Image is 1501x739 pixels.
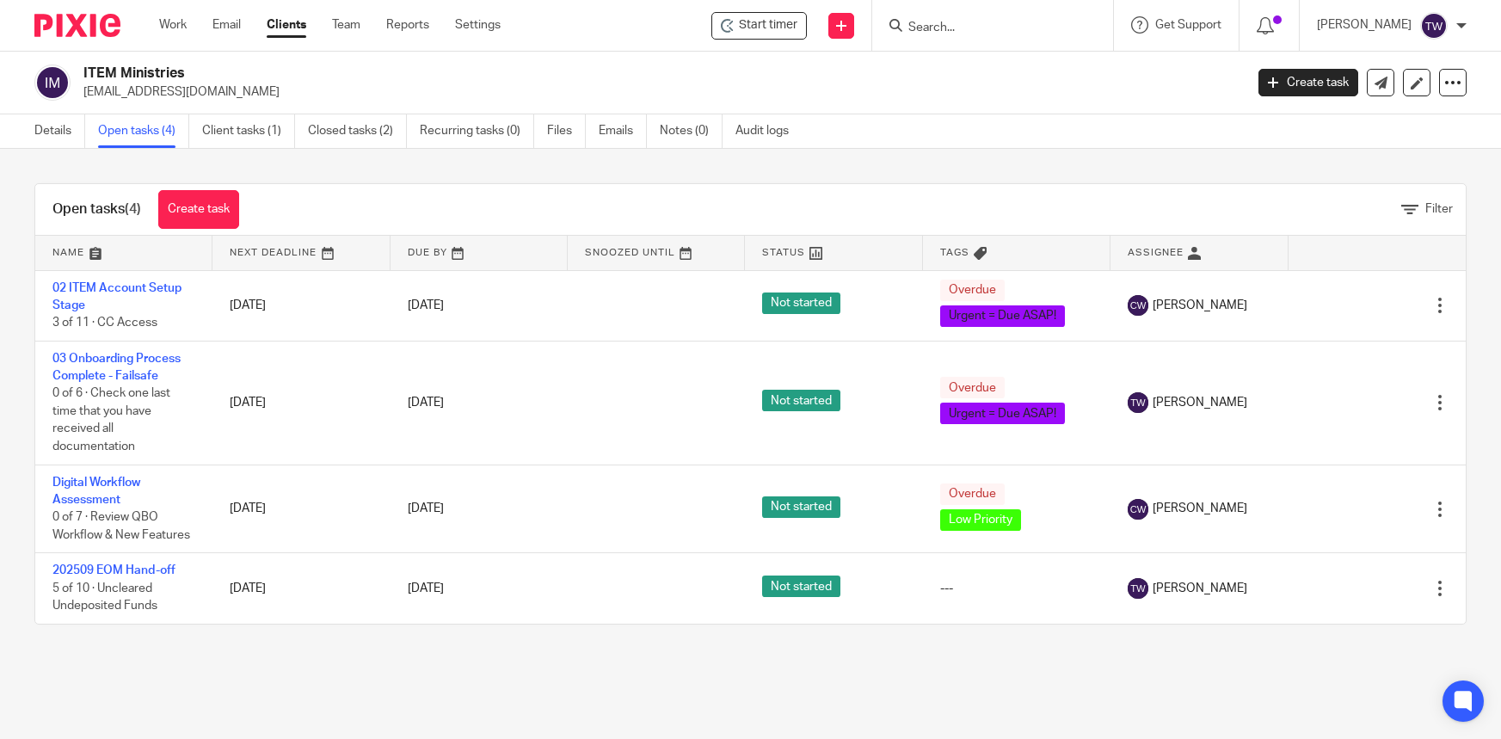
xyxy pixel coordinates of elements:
a: 202509 EOM Hand-off [52,564,175,576]
div: --- [940,580,1094,597]
a: Files [547,114,586,148]
span: [PERSON_NAME] [1153,580,1247,597]
span: Overdue [940,377,1005,398]
img: svg%3E [1128,578,1148,599]
td: [DATE] [212,341,390,465]
span: 5 of 10 · Uncleared Undeposited Funds [52,582,157,613]
p: [EMAIL_ADDRESS][DOMAIN_NAME] [83,83,1233,101]
input: Search [907,21,1061,36]
span: Not started [762,576,840,597]
img: svg%3E [1420,12,1448,40]
a: Client tasks (1) [202,114,295,148]
a: Create task [1258,69,1358,96]
span: Snoozed Until [585,248,675,257]
img: svg%3E [34,65,71,101]
span: Not started [762,390,840,411]
span: [DATE] [408,299,444,311]
a: Details [34,114,85,148]
img: svg%3E [1128,392,1148,413]
img: Pixie [34,14,120,37]
img: svg%3E [1128,499,1148,520]
a: Clients [267,16,306,34]
p: [PERSON_NAME] [1317,16,1412,34]
a: 03 Onboarding Process Complete - Failsafe [52,353,181,382]
span: [DATE] [408,397,444,409]
span: Urgent = Due ASAP! [940,305,1065,327]
a: Recurring tasks (0) [420,114,534,148]
span: Low Priority [940,509,1021,531]
a: Closed tasks (2) [308,114,407,148]
span: Urgent = Due ASAP! [940,403,1065,424]
span: Get Support [1155,19,1221,31]
a: Audit logs [735,114,802,148]
h1: Open tasks [52,200,141,219]
span: [PERSON_NAME] [1153,500,1247,517]
span: 3 of 11 · CC Access [52,317,157,329]
span: Overdue [940,483,1005,505]
td: [DATE] [212,553,390,624]
a: Team [332,16,360,34]
span: Overdue [940,280,1005,301]
span: Not started [762,293,840,314]
a: Open tasks (4) [98,114,189,148]
a: Work [159,16,187,34]
a: Email [212,16,241,34]
td: [DATE] [212,465,390,553]
span: [PERSON_NAME] [1153,394,1247,411]
a: Notes (0) [660,114,723,148]
span: [PERSON_NAME] [1153,297,1247,314]
h2: ITEM Ministries [83,65,1003,83]
a: Create task [158,190,239,229]
div: ITEM Ministries [711,12,807,40]
span: 0 of 6 · Check one last time that you have received all documentation [52,388,170,453]
span: Filter [1425,203,1453,215]
span: 0 of 7 · Review QBO Workflow & New Features [52,512,190,542]
span: Tags [940,248,969,257]
span: [DATE] [408,502,444,514]
span: (4) [125,202,141,216]
span: Not started [762,496,840,518]
a: Digital Workflow Assessment [52,477,140,506]
span: Status [762,248,805,257]
a: Reports [386,16,429,34]
span: [DATE] [408,582,444,594]
td: [DATE] [212,270,390,341]
a: Settings [455,16,501,34]
a: 02 ITEM Account Setup Stage [52,282,181,311]
img: svg%3E [1128,295,1148,316]
a: Emails [599,114,647,148]
span: Start timer [739,16,797,34]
